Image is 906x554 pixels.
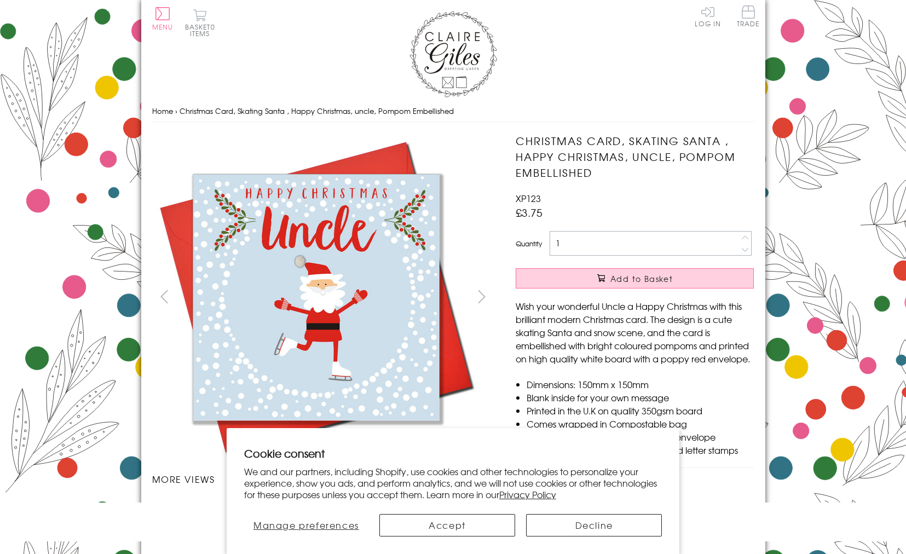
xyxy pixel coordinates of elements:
[244,446,662,461] h2: Cookie consent
[152,284,177,309] button: prev
[499,488,556,501] a: Privacy Policy
[610,273,673,284] span: Add to Basket
[527,404,754,417] li: Printed in the U.K on quality 350gsm board
[526,514,662,536] button: Decline
[379,514,515,536] button: Accept
[527,391,754,404] li: Blank inside for your own message
[527,378,754,391] li: Dimensions: 150mm x 150mm
[190,22,215,38] span: 0 items
[152,106,173,116] a: Home
[527,417,754,430] li: Comes wrapped in Compostable bag
[244,466,662,500] p: We and our partners, including Shopify, use cookies and other technologies to personalize your ex...
[152,472,494,486] h3: More views
[737,5,760,29] a: Trade
[253,518,359,532] span: Manage preferences
[152,100,754,123] nav: breadcrumbs
[175,106,177,116] span: ›
[180,106,454,116] span: Christmas Card, Skating Santa , Happy Christmas, uncle, Pompom Embellished
[152,7,174,30] button: Menu
[185,9,215,37] button: Basket0 items
[516,192,541,205] span: XP123
[737,5,760,27] span: Trade
[152,497,238,521] li: Carousel Page 1 (Current Slide)
[494,133,822,461] img: Christmas Card, Skating Santa , Happy Christmas, uncle, Pompom Embellished
[695,5,721,27] a: Log In
[469,284,494,309] button: next
[152,22,174,32] span: Menu
[152,133,480,461] img: Christmas Card, Skating Santa , Happy Christmas, uncle, Pompom Embellished
[244,514,368,536] button: Manage preferences
[409,11,497,97] img: Claire Giles Greetings Cards
[516,133,754,180] h1: Christmas Card, Skating Santa , Happy Christmas, uncle, Pompom Embellished
[516,268,754,288] button: Add to Basket
[516,299,754,365] p: Wish your wonderful Uncle a Happy Christmas with this brilliant modern Christmas card. The design...
[152,497,494,521] ul: Carousel Pagination
[516,239,542,249] label: Quantity
[516,205,543,220] span: £3.75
